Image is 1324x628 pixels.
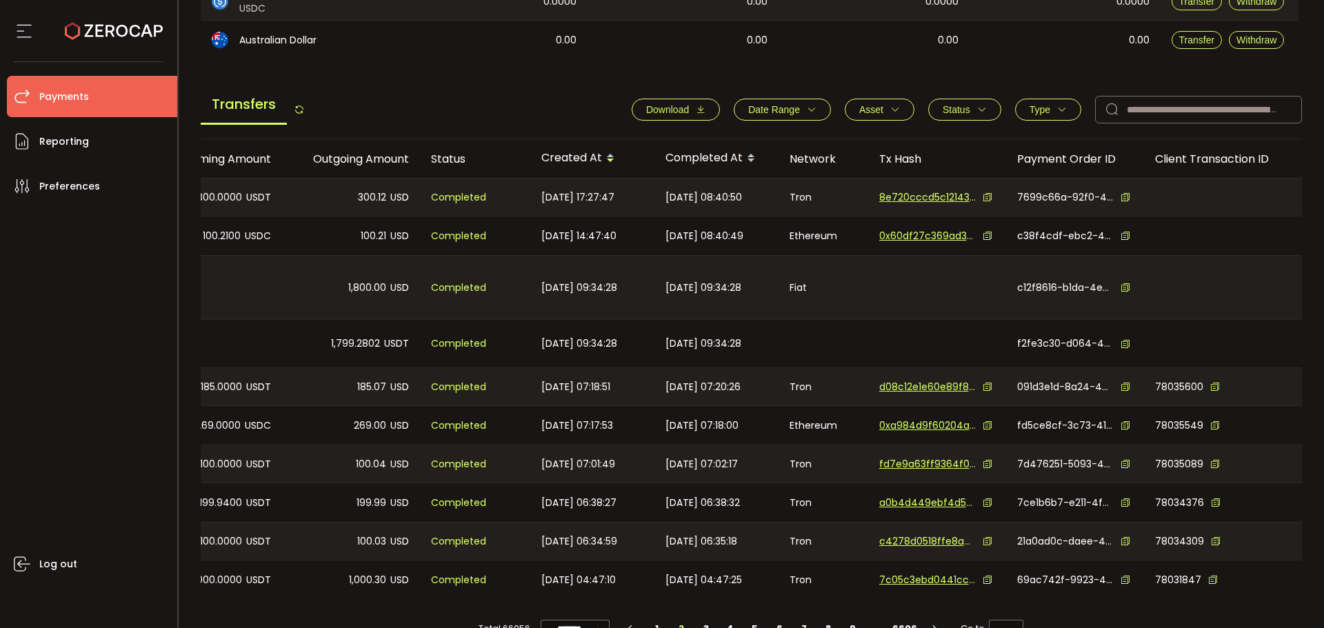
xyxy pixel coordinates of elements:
span: 100.04 [356,456,386,472]
div: Fiat [779,256,868,319]
span: Asset [859,104,883,115]
span: [DATE] 04:47:10 [541,572,616,588]
span: c4278d0518ffe8a4aa35143f82692c7344d4977a9bac7bbe30fd08b0b83b6ce6 [879,534,976,549]
span: [DATE] 07:18:00 [665,418,739,434]
span: [DATE] 17:27:47 [541,190,614,205]
span: 7c05c3ebd0441cc96ee4d35810860dcf7fef1057b219d93880216d29ed0fcea0 [879,573,976,587]
span: 78034376 [1155,496,1204,510]
div: Tron [779,523,868,560]
span: [DATE] 06:35:18 [665,534,737,549]
span: USD [390,456,409,472]
span: [DATE] 07:02:17 [665,456,738,472]
span: USDT [246,495,271,511]
span: Transfer [1179,34,1215,45]
div: Ethereum [779,216,868,255]
span: [DATE] 09:34:28 [541,336,617,352]
span: Completed [431,572,486,588]
span: 100.21 [361,228,386,244]
span: USDT [246,379,271,395]
span: c12f8616-b1da-4e24-ae2a-cfe0df670ac7 [1017,281,1114,295]
span: 7d476251-5093-4edc-b82d-68d200e9e48d [1017,457,1114,472]
span: [DATE] 08:40:50 [665,190,742,205]
span: 269.0000 [196,418,241,434]
span: fd7e9a63ff9364f00cedb7476ea29e8d0a410fa434dd1c5fa0d2ad3765a69ec7 [879,457,976,472]
span: fd5ce8cf-3c73-4198-86de-36d6a567b6f2 [1017,418,1114,433]
span: 78031847 [1155,573,1201,587]
span: Australian Dollar [239,33,317,48]
div: Ethereum [779,406,868,445]
button: Type [1015,99,1081,121]
span: USDT [246,572,271,588]
span: 78035549 [1155,418,1203,433]
span: 1,800.00 [348,280,386,296]
span: 21a0ad0c-daee-4b66-9e98-ff75edf23d30 [1017,534,1114,549]
span: 100.03 [357,534,386,549]
button: Download [632,99,720,121]
span: 185.0000 [201,379,242,395]
span: Date Range [748,104,800,115]
span: 0.00 [938,32,959,48]
div: Incoming Amount [144,151,282,167]
span: [DATE] 09:34:28 [541,280,617,296]
span: 78035089 [1155,457,1203,472]
span: c38f4cdf-ebc2-4d0c-b45a-2c52542f4904 [1017,229,1114,243]
span: [DATE] 06:38:32 [665,495,740,511]
button: Withdraw [1229,31,1284,49]
span: USDT [246,456,271,472]
div: Tron [779,368,868,405]
span: 100.2100 [203,228,241,244]
span: USD [390,495,409,511]
span: [DATE] 07:01:49 [541,456,615,472]
span: USDT [246,534,271,549]
span: USD [390,228,409,244]
span: USDC [245,228,271,244]
span: 7699c66a-92f0-4771-a4e5-a09eb88440e1 [1017,190,1114,205]
span: 199.9400 [199,495,242,511]
div: Status [420,151,530,167]
div: Client Transaction ID [1144,151,1303,167]
span: 8e720cccd5c121431e93e6d43d7ade36d56a2325ebf8609a6143eda5e5d61014 [879,190,976,205]
span: 0xa984d9f60204a498682288dbfd9d231c5198a65207e0cd5ced928f1233857a56 [879,418,976,433]
span: 7ce1b6b7-e211-4f76-9b27-3b69045da42e [1017,496,1114,510]
img: aud_portfolio.svg [212,32,228,48]
div: Tron [779,179,868,216]
span: Preferences [39,176,100,196]
span: Completed [431,418,486,434]
iframe: Chat Widget [1163,479,1324,628]
span: 69ac742f-9923-4a00-a57c-f9578a8bfdd0 [1017,573,1114,587]
span: 199.99 [357,495,386,511]
span: Payments [39,87,89,107]
span: a0b4d449ebf4d5c755c9b8205d04cac65624c8149ffccf59371f2793bb460ff6 [879,496,976,510]
span: [DATE] 14:47:40 [541,228,616,244]
div: Tx Hash [868,151,1006,167]
span: USD [390,190,409,205]
span: 100.0000 [200,456,242,472]
span: USDC [239,1,283,16]
span: USD [390,572,409,588]
span: 091d3e1d-8a24-4406-a9bc-6ea878945217 [1017,380,1114,394]
span: Withdraw [1236,34,1276,45]
span: USD [390,534,409,549]
span: [DATE] 06:38:27 [541,495,616,511]
span: [DATE] 08:40:49 [665,228,743,244]
div: Created At [530,147,654,170]
button: Transfer [1172,31,1223,49]
span: Completed [431,280,486,296]
span: 300.0000 [197,190,242,205]
div: Tron [779,483,868,522]
div: Outgoing Amount [282,151,420,167]
span: Reporting [39,132,89,152]
span: USDC [245,418,271,434]
span: 269.00 [354,418,386,434]
div: Tron [779,445,868,483]
div: Completed At [654,147,779,170]
span: Completed [431,379,486,395]
span: Completed [431,190,486,205]
div: Network [779,151,868,167]
span: [DATE] 06:34:59 [541,534,617,549]
div: Tron [779,560,868,599]
span: 0.00 [1129,32,1150,48]
span: f2fe3c30-d064-4bff-aad4-071f12bc0e02 [1017,336,1114,351]
span: [DATE] 09:34:28 [665,336,741,352]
